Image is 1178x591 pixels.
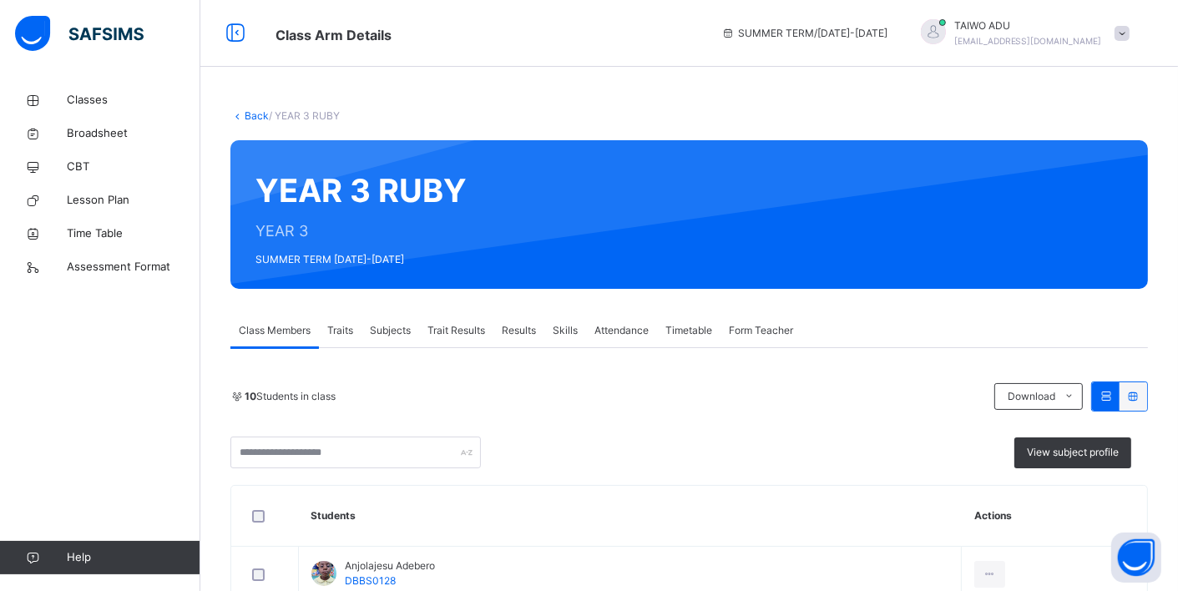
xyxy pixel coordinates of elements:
span: Broadsheet [67,125,200,142]
span: Trait Results [427,323,485,338]
span: Traits [327,323,353,338]
span: Anjolajesu Adebero [345,558,435,573]
span: Results [502,323,536,338]
button: Open asap [1111,533,1161,583]
span: TAIWO ADU [954,18,1102,33]
span: Help [67,549,200,566]
span: View subject profile [1027,445,1119,460]
span: [EMAIL_ADDRESS][DOMAIN_NAME] [954,36,1102,46]
span: Classes [67,92,200,109]
span: Download [1008,389,1055,404]
span: session/term information [721,26,887,41]
span: Class Members [239,323,311,338]
span: Subjects [370,323,411,338]
span: Assessment Format [67,259,200,275]
span: Time Table [67,225,200,242]
span: / YEAR 3 RUBY [269,109,340,122]
span: Skills [553,323,578,338]
th: Students [299,486,962,547]
div: TAIWOADU [904,18,1138,48]
span: DBBS0128 [345,574,396,587]
span: Lesson Plan [67,192,200,209]
span: Students in class [245,389,336,404]
span: Attendance [594,323,649,338]
img: safsims [15,16,144,51]
span: Class Arm Details [276,27,392,43]
span: Form Teacher [729,323,793,338]
a: Back [245,109,269,122]
th: Actions [962,486,1147,547]
span: Timetable [665,323,712,338]
span: CBT [67,159,200,175]
b: 10 [245,390,256,402]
